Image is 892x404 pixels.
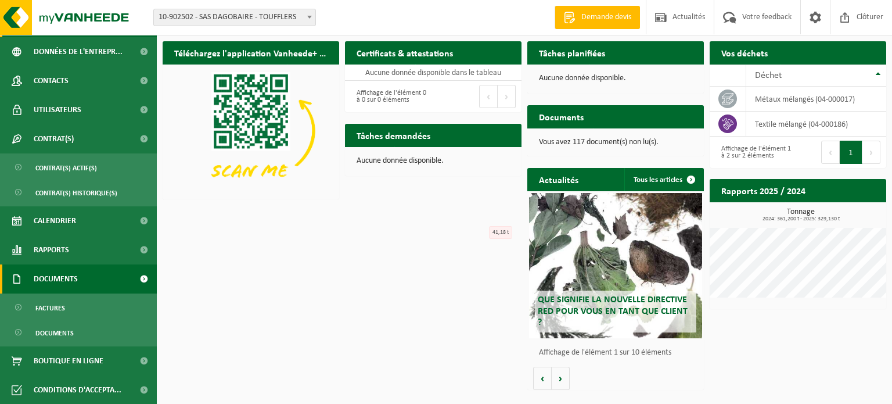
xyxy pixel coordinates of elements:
[538,295,688,327] span: Que signifie la nouvelle directive RED pour vous en tant que client ?
[527,168,590,191] h2: Actualités
[498,85,516,108] button: Next
[555,6,640,29] a: Demande devis
[755,71,782,80] span: Déchet
[533,367,552,390] button: Vorige
[163,65,339,197] img: Download de VHEPlus App
[345,65,521,81] td: Aucune donnée disponible dans le tableau
[552,367,570,390] button: Volgende
[624,168,703,191] a: Tous les articles
[715,216,886,222] span: 2024: 361,200 t - 2025: 329,130 t
[35,182,117,204] span: Contrat(s) historique(s)
[34,346,103,376] span: Boutique en ligne
[163,41,339,64] h2: Téléchargez l'application Vanheede+ maintenant!
[351,84,427,109] div: Affichage de l'élément 0 à 0 sur 0 éléments
[479,85,498,108] button: Previous
[862,141,880,164] button: Next
[35,322,74,344] span: Documents
[578,12,634,23] span: Demande devis
[35,157,97,179] span: Contrat(s) actif(s)
[785,202,885,225] a: Consulter les rapports
[345,124,442,146] h2: Tâches demandées
[527,41,617,64] h2: Tâches planifiées
[3,321,154,344] a: Documents
[3,181,154,203] a: Contrat(s) historique(s)
[539,74,692,83] p: Aucune donnée disponible.
[34,206,76,235] span: Calendrier
[539,138,692,146] p: Vous avez 117 document(s) non lu(s).
[154,9,315,26] span: 10-902502 - SAS DAGOBAIRE - TOUFFLERS
[821,141,840,164] button: Previous
[34,264,78,294] span: Documents
[153,9,316,26] span: 10-902502 - SAS DAGOBAIRE - TOUFFLERS
[345,41,465,64] h2: Certificats & attestations
[34,124,74,153] span: Contrat(s)
[34,235,69,264] span: Rapports
[3,296,154,319] a: Factures
[3,156,154,178] a: Contrat(s) actif(s)
[34,66,69,95] span: Contacts
[527,105,595,128] h2: Documents
[715,208,886,222] h3: Tonnage
[840,141,862,164] button: 1
[35,297,65,319] span: Factures
[539,349,698,357] p: Affichage de l'élément 1 sur 10 éléments
[746,87,886,112] td: métaux mélangés (04-000017)
[34,37,123,66] span: Données de l'entrepr...
[715,140,792,165] div: Affichage de l'élément 1 à 2 sur 2 éléments
[529,193,702,338] a: Que signifie la nouvelle directive RED pour vous en tant que client ?
[357,157,510,165] p: Aucune donnée disponible.
[34,95,81,124] span: Utilisateurs
[710,41,779,64] h2: Vos déchets
[710,179,817,202] h2: Rapports 2025 / 2024
[746,112,886,137] td: textile mélangé (04-000186)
